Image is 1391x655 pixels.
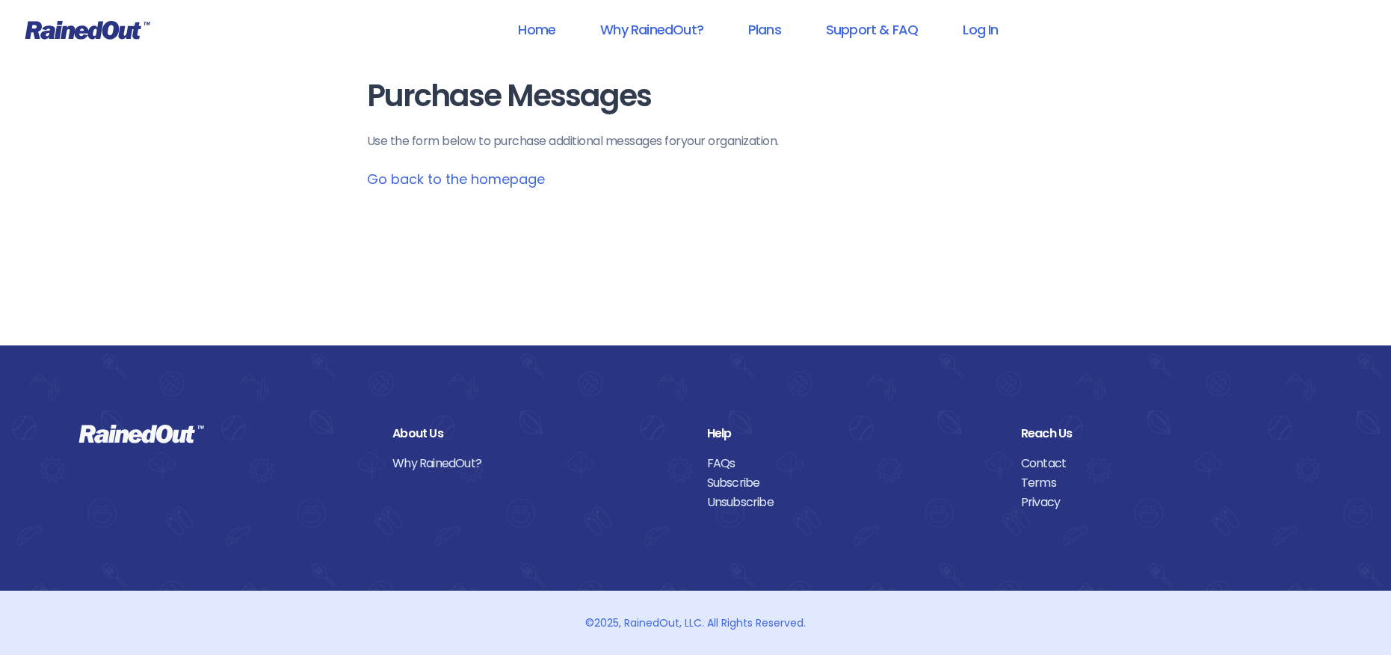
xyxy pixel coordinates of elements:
div: Reach Us [1021,424,1313,443]
a: Plans [729,13,801,46]
p: Use the form below to purchase additional messages for your organization . [367,132,1025,150]
a: Privacy [1021,493,1313,512]
div: Help [707,424,999,443]
a: FAQs [707,454,999,473]
a: Why RainedOut? [581,13,723,46]
div: About Us [392,424,684,443]
a: Unsubscribe [707,493,999,512]
a: Terms [1021,473,1313,493]
a: Why RainedOut? [392,454,684,473]
a: Support & FAQ [806,13,937,46]
a: Subscribe [707,473,999,493]
a: Log In [943,13,1017,46]
h1: Purchase Messages [367,79,1025,113]
a: Home [499,13,575,46]
a: Go back to the homepage [367,170,545,188]
a: Contact [1021,454,1313,473]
